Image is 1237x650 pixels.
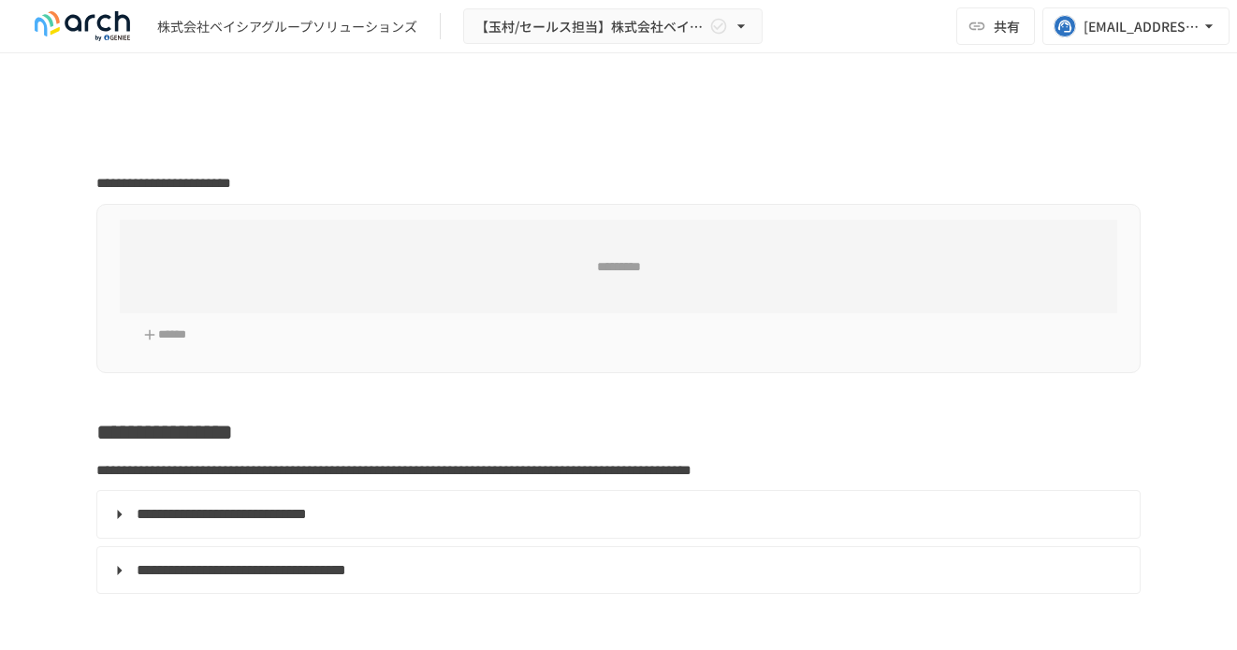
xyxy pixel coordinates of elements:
img: logo-default@2x-9cf2c760.svg [22,11,142,41]
span: 【玉村/セールス担当】株式会社ベイシアグループソリューションズ様_導入支援サポート [475,15,706,38]
button: [EMAIL_ADDRESS][DOMAIN_NAME] [1042,7,1230,45]
button: 【玉村/セールス担当】株式会社ベイシアグループソリューションズ様_導入支援サポート [463,8,763,45]
div: 株式会社ベイシアグループソリューションズ [157,17,417,36]
div: [EMAIL_ADDRESS][DOMAIN_NAME] [1084,15,1200,38]
button: 共有 [956,7,1035,45]
span: 共有 [994,16,1020,36]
